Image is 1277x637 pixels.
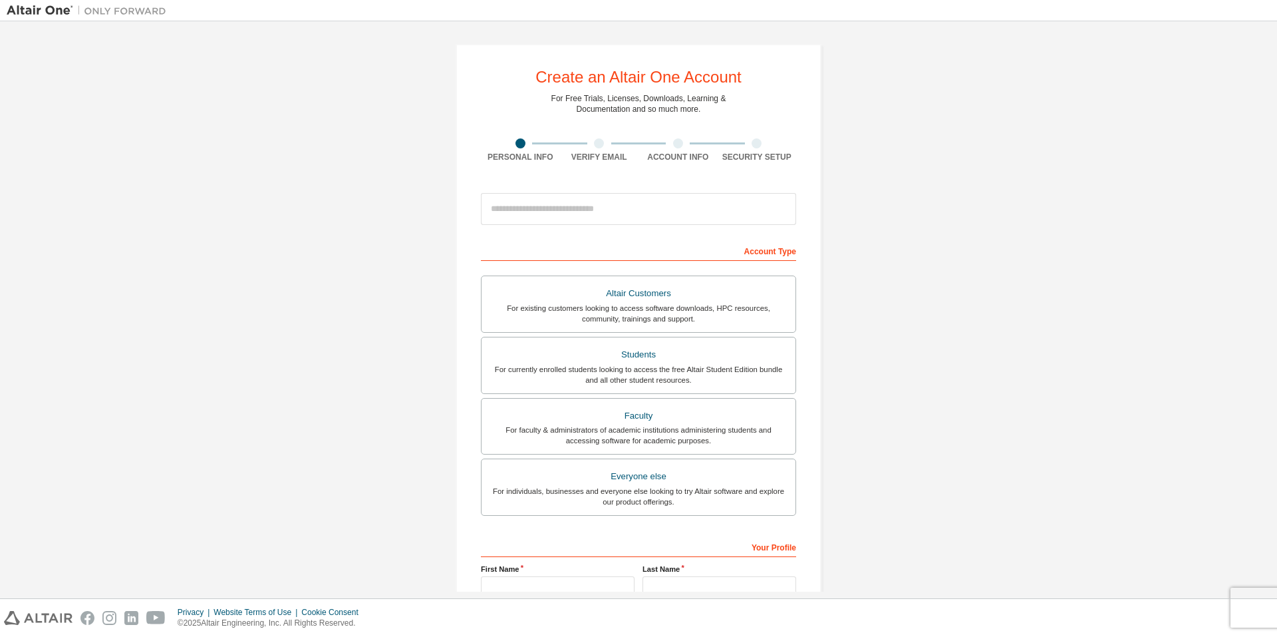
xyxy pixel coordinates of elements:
[551,93,726,114] div: For Free Trials, Licenses, Downloads, Learning & Documentation and so much more.
[178,607,213,618] div: Privacy
[560,152,639,162] div: Verify Email
[490,364,787,385] div: For currently enrolled students looking to access the free Altair Student Edition bundle and all ...
[490,486,787,507] div: For individuals, businesses and everyone else looking to try Altair software and explore our prod...
[490,425,787,446] div: For faculty & administrators of academic institutions administering students and accessing softwa...
[490,303,787,324] div: For existing customers looking to access software downloads, HPC resources, community, trainings ...
[638,152,718,162] div: Account Info
[7,4,173,17] img: Altair One
[301,607,366,618] div: Cookie Consent
[718,152,797,162] div: Security Setup
[481,536,796,557] div: Your Profile
[481,240,796,261] div: Account Type
[642,564,796,574] label: Last Name
[490,284,787,303] div: Altair Customers
[481,564,635,574] label: First Name
[481,152,560,162] div: Personal Info
[490,407,787,425] div: Faculty
[102,611,116,625] img: instagram.svg
[80,611,94,625] img: facebook.svg
[213,607,301,618] div: Website Terms of Use
[124,611,138,625] img: linkedin.svg
[146,611,166,625] img: youtube.svg
[490,345,787,364] div: Students
[178,618,366,629] p: © 2025 Altair Engineering, Inc. All Rights Reserved.
[535,69,742,85] div: Create an Altair One Account
[490,467,787,486] div: Everyone else
[4,611,72,625] img: altair_logo.svg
